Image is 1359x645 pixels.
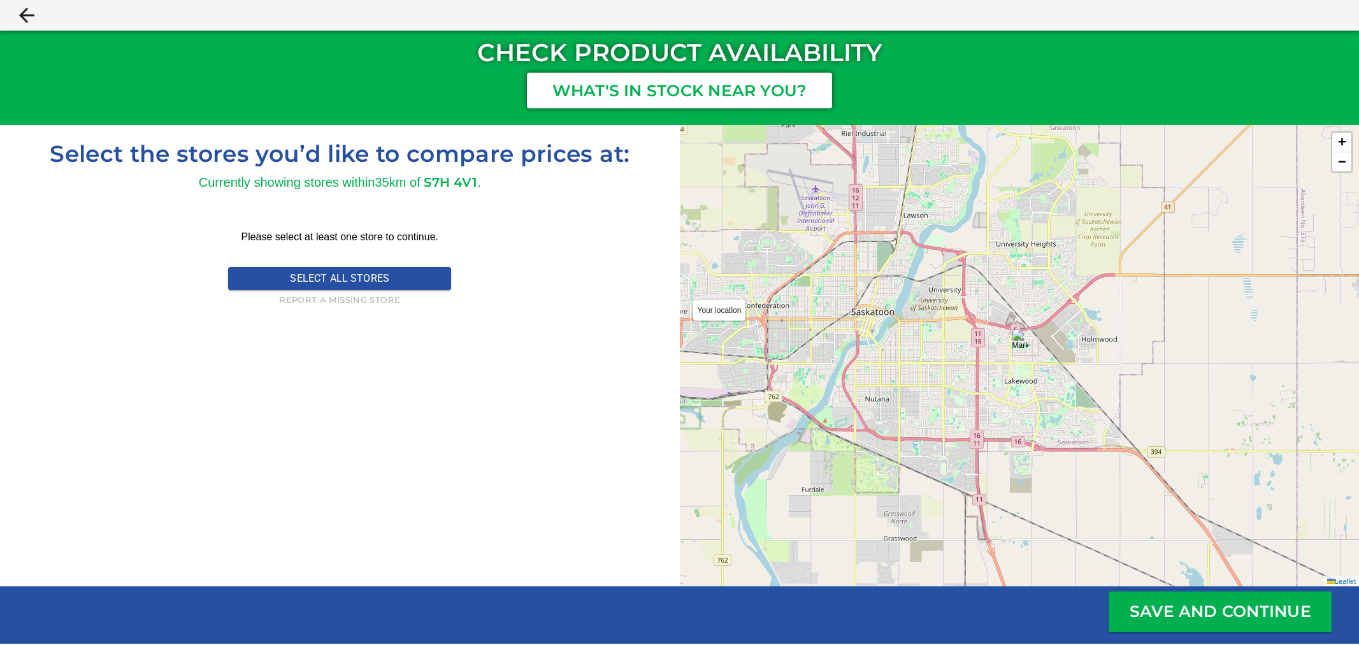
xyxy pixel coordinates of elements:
button: close [15,4,38,27]
span: + [1338,134,1346,150]
p: What's in stock near you? [552,79,807,103]
img: Marker [1012,330,1028,356]
h5: CHECK PRODUCT AVAILABILITY [477,36,882,71]
a: S7H 4V1 [424,175,477,190]
p: Save and Continue [1111,600,1329,624]
a: Leaflet [1327,577,1356,585]
button: Save and Continue [1109,591,1332,632]
a: Zoom out [1332,152,1351,171]
div: Please select at least one store to continue. [228,219,451,256]
p: Select All Stores [290,271,389,286]
div: Currently showing stores within [199,173,375,192]
a: Zoom in [1332,133,1351,152]
div: 35 km of . [375,173,481,192]
span: − [1338,154,1346,170]
button: What's in stock near you? [527,73,833,108]
button: Select All Stores [228,267,451,290]
p: Select the stores you’d like to compare prices at: [10,140,670,168]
